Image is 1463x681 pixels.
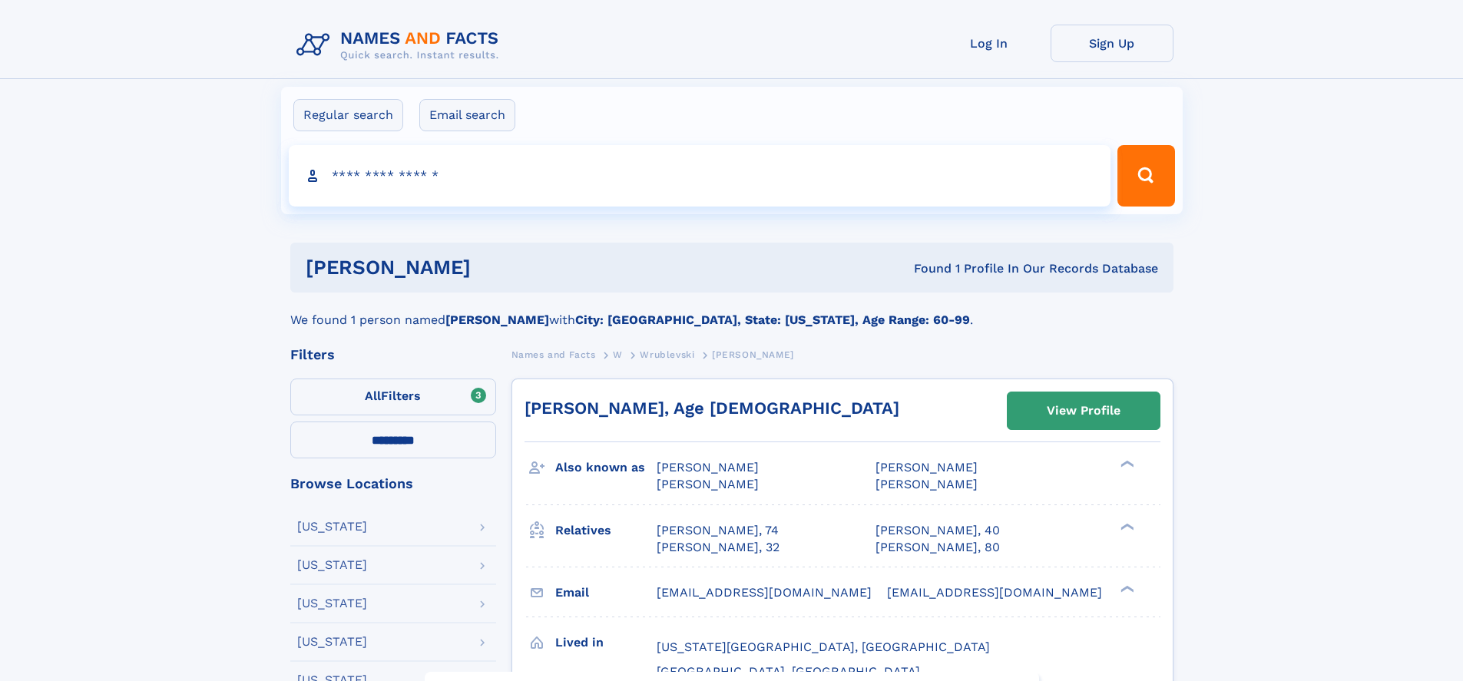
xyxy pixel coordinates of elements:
[613,349,623,360] span: W
[365,388,381,403] span: All
[613,345,623,364] a: W
[297,636,367,648] div: [US_STATE]
[555,455,657,481] h3: Also known as
[928,25,1051,62] a: Log In
[511,345,596,364] a: Names and Facts
[657,640,990,654] span: [US_STATE][GEOGRAPHIC_DATA], [GEOGRAPHIC_DATA]
[306,258,693,277] h1: [PERSON_NAME]
[875,477,978,491] span: [PERSON_NAME]
[555,630,657,656] h3: Lived in
[640,349,694,360] span: Wrublevski
[657,664,920,679] span: [GEOGRAPHIC_DATA], [GEOGRAPHIC_DATA]
[297,559,367,571] div: [US_STATE]
[640,345,694,364] a: Wrublevski
[875,539,1000,556] a: [PERSON_NAME], 80
[525,398,899,418] a: [PERSON_NAME], Age [DEMOGRAPHIC_DATA]
[1117,459,1135,469] div: ❯
[555,517,657,544] h3: Relatives
[290,379,496,415] label: Filters
[875,460,978,474] span: [PERSON_NAME]
[297,521,367,533] div: [US_STATE]
[290,477,496,491] div: Browse Locations
[1008,392,1160,429] a: View Profile
[657,539,779,556] a: [PERSON_NAME], 32
[555,580,657,606] h3: Email
[1117,521,1135,531] div: ❯
[297,597,367,610] div: [US_STATE]
[1047,393,1120,428] div: View Profile
[445,312,549,327] b: [PERSON_NAME]
[289,145,1111,207] input: search input
[657,460,759,474] span: [PERSON_NAME]
[1117,145,1174,207] button: Search Button
[290,348,496,362] div: Filters
[575,312,970,327] b: City: [GEOGRAPHIC_DATA], State: [US_STATE], Age Range: 60-99
[657,585,872,600] span: [EMAIL_ADDRESS][DOMAIN_NAME]
[657,477,759,491] span: [PERSON_NAME]
[290,25,511,66] img: Logo Names and Facts
[290,293,1173,329] div: We found 1 person named with .
[657,522,779,539] a: [PERSON_NAME], 74
[293,99,403,131] label: Regular search
[1117,583,1135,593] div: ❯
[419,99,515,131] label: Email search
[692,260,1158,277] div: Found 1 Profile In Our Records Database
[712,349,794,360] span: [PERSON_NAME]
[875,522,1000,539] a: [PERSON_NAME], 40
[887,585,1102,600] span: [EMAIL_ADDRESS][DOMAIN_NAME]
[1051,25,1173,62] a: Sign Up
